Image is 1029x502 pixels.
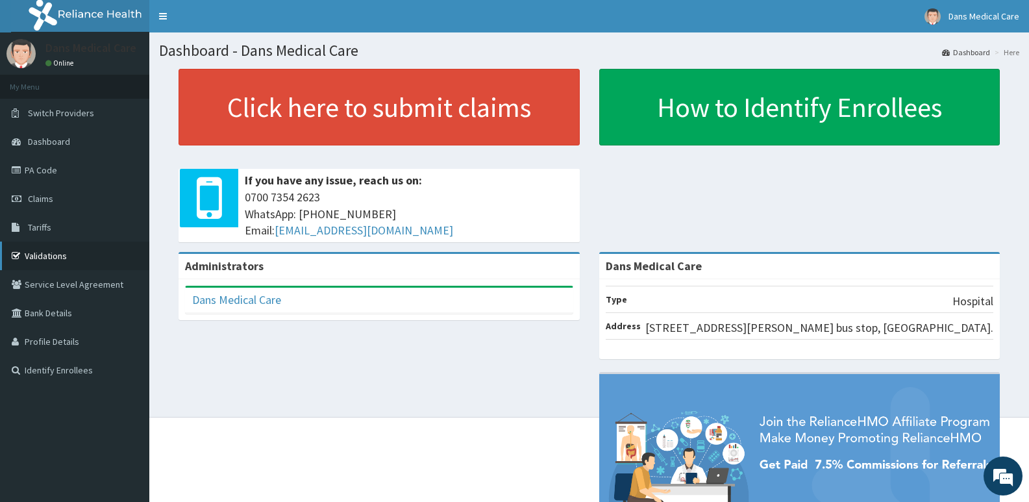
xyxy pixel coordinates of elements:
span: Switch Providers [28,107,94,119]
span: Claims [28,193,53,205]
img: User Image [924,8,941,25]
a: Click here to submit claims [179,69,580,145]
p: Hospital [952,293,993,310]
a: How to Identify Enrollees [599,69,1000,145]
b: Type [606,294,627,305]
span: Dashboard [28,136,70,147]
span: Dans Medical Care [948,10,1019,22]
b: If you have any issue, reach us on: [245,173,422,188]
span: 0700 7354 2623 WhatsApp: [PHONE_NUMBER] Email: [245,189,573,239]
a: [EMAIL_ADDRESS][DOMAIN_NAME] [275,223,453,238]
p: [STREET_ADDRESS][PERSON_NAME] bus stop, [GEOGRAPHIC_DATA]. [645,320,993,336]
a: Dashboard [942,47,990,58]
img: User Image [6,39,36,68]
strong: Dans Medical Care [606,258,702,273]
span: Tariffs [28,221,51,233]
p: Dans Medical Care [45,42,136,54]
b: Administrators [185,258,264,273]
a: Online [45,58,77,68]
li: Here [991,47,1019,58]
a: Dans Medical Care [192,292,281,307]
h1: Dashboard - Dans Medical Care [159,42,1019,59]
b: Address [606,320,641,332]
